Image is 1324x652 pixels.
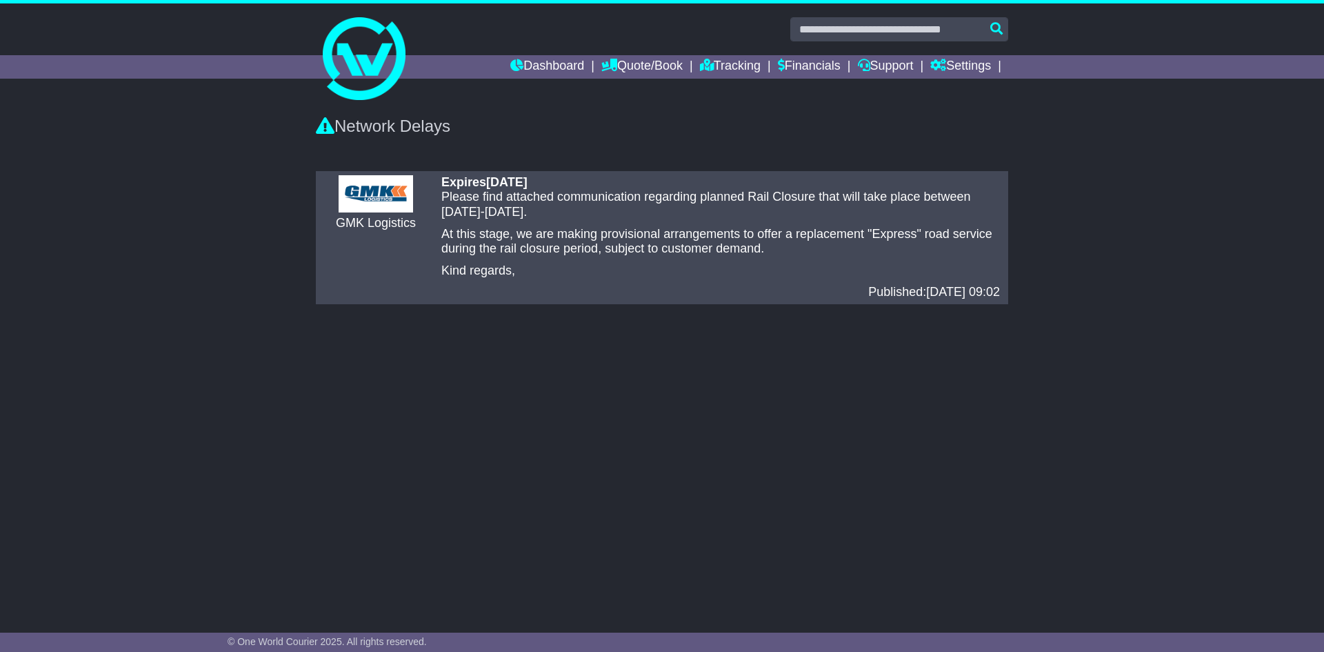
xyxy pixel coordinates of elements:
span: [DATE] 09:02 [926,285,1000,299]
span: [DATE] [486,175,528,189]
span: © One World Courier 2025. All rights reserved. [228,636,427,647]
a: Quote/Book [601,55,683,79]
a: Dashboard [510,55,584,79]
p: Please find attached communication regarding planned Rail Closure that will take place between [D... [441,190,1000,219]
a: Support [858,55,914,79]
a: Tracking [700,55,761,79]
div: Network Delays [316,117,1008,137]
div: Expires [441,175,1000,190]
div: GMK Logistics [324,216,428,231]
a: Financials [778,55,841,79]
p: Kind regards, [441,264,1000,279]
img: CarrierLogo [339,175,413,213]
div: Published: [441,285,1000,300]
a: Settings [930,55,991,79]
p: At this stage, we are making provisional arrangements to offer a replacement "Express" road servi... [441,227,1000,257]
